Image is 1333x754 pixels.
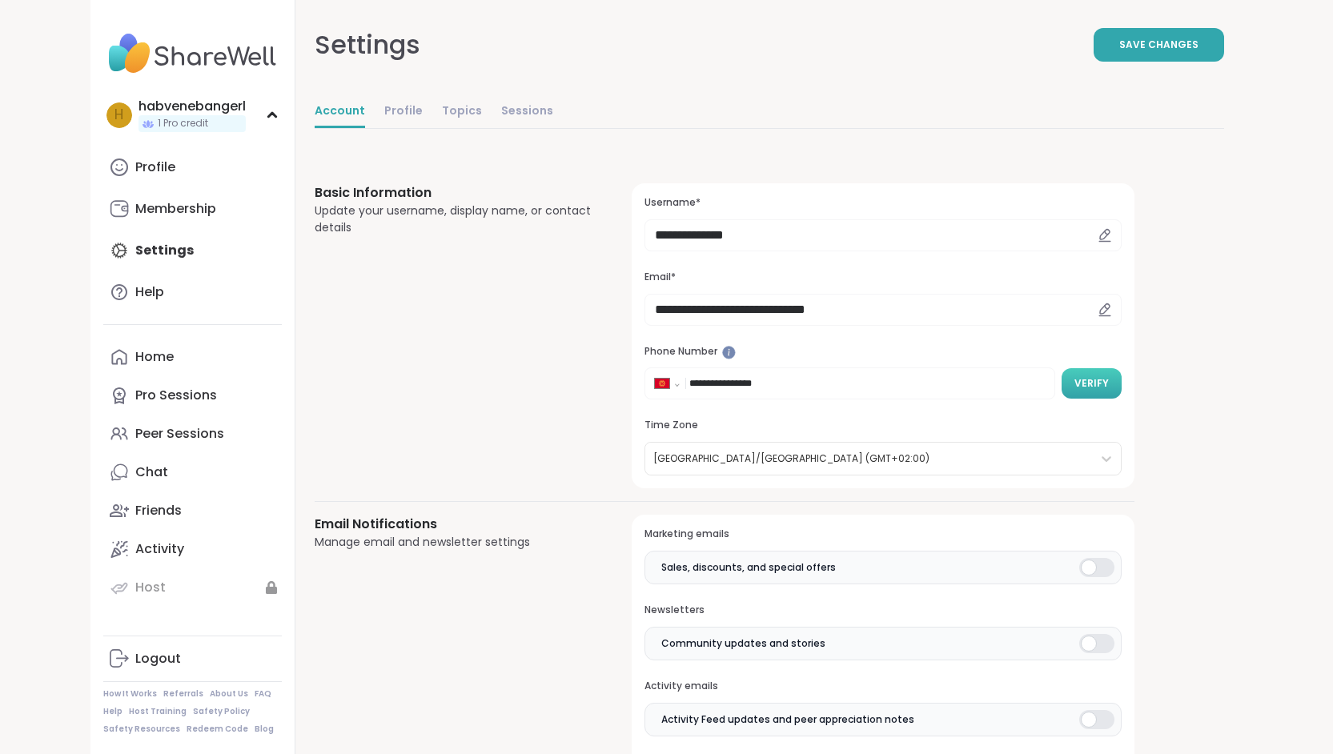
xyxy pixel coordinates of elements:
a: Activity [103,530,282,568]
div: Membership [135,200,216,218]
a: Host [103,568,282,607]
button: Verify [1062,368,1122,399]
h3: Marketing emails [644,527,1121,541]
a: Pro Sessions [103,376,282,415]
div: Settings [315,26,420,64]
a: FAQ [255,688,271,700]
a: Blog [255,724,274,735]
div: Update your username, display name, or contact details [315,203,594,236]
a: Peer Sessions [103,415,282,453]
div: Home [135,348,174,366]
a: Topics [442,96,482,128]
h3: Basic Information [315,183,594,203]
a: Account [315,96,365,128]
h3: Phone Number [644,345,1121,359]
a: Friends [103,491,282,530]
div: Friends [135,502,182,519]
a: Home [103,338,282,376]
a: Help [103,706,122,717]
a: Host Training [129,706,187,717]
h3: Username* [644,196,1121,210]
a: Profile [103,148,282,186]
a: Sessions [501,96,553,128]
div: Manage email and newsletter settings [315,534,594,551]
a: Safety Resources [103,724,180,735]
a: Profile [384,96,423,128]
span: h [114,105,123,126]
div: Host [135,579,166,596]
span: Activity Feed updates and peer appreciation notes [661,712,914,727]
a: How It Works [103,688,157,700]
div: Peer Sessions [135,425,224,443]
h3: Email Notifications [315,515,594,534]
span: Save Changes [1119,38,1198,52]
a: Membership [103,190,282,228]
a: Help [103,273,282,311]
div: Logout [135,650,181,668]
a: About Us [210,688,248,700]
h3: Newsletters [644,604,1121,617]
a: Safety Policy [193,706,250,717]
iframe: Spotlight [722,346,736,359]
h3: Activity emails [644,680,1121,693]
button: Save Changes [1094,28,1224,62]
div: Help [135,283,164,301]
div: Pro Sessions [135,387,217,404]
a: Referrals [163,688,203,700]
h3: Email* [644,271,1121,284]
div: habvenebangerl [139,98,246,115]
span: Community updates and stories [661,636,825,651]
img: ShareWell Nav Logo [103,26,282,82]
span: Verify [1074,376,1109,391]
a: Logout [103,640,282,678]
a: Chat [103,453,282,491]
span: 1 Pro credit [158,117,208,130]
a: Redeem Code [187,724,248,735]
div: Chat [135,463,168,481]
h3: Time Zone [644,419,1121,432]
div: Activity [135,540,184,558]
div: Profile [135,158,175,176]
span: Sales, discounts, and special offers [661,560,836,575]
